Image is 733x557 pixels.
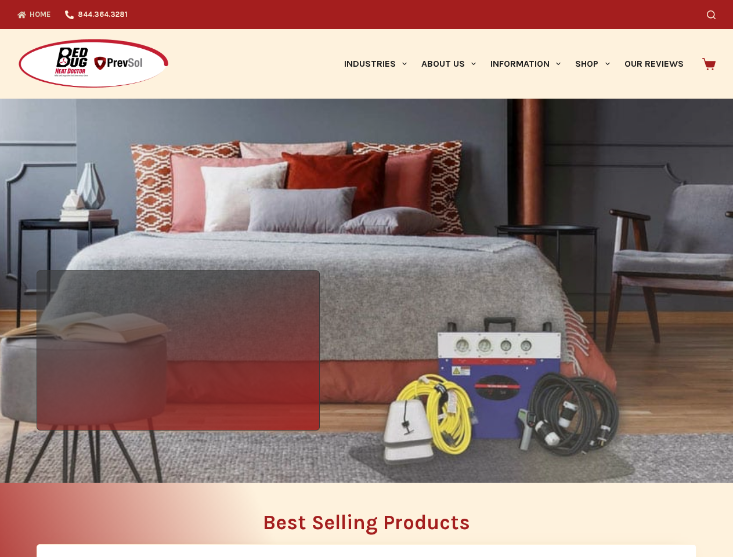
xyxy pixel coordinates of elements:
[17,38,169,90] img: Prevsol/Bed Bug Heat Doctor
[337,29,414,99] a: Industries
[337,29,691,99] nav: Primary
[414,29,483,99] a: About Us
[37,512,696,533] h2: Best Selling Products
[568,29,617,99] a: Shop
[483,29,568,99] a: Information
[707,10,716,19] button: Search
[617,29,691,99] a: Our Reviews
